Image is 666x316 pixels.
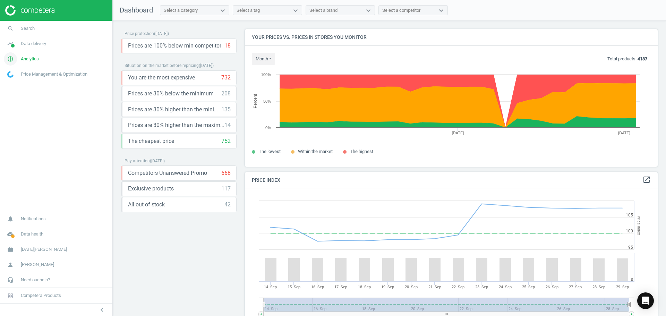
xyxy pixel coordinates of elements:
button: chevron_left [93,305,111,314]
tspan: 15. Sep [288,285,300,289]
b: 4187 [638,56,647,61]
img: wGWNvw8QSZomAAAAABJRU5ErkJggg== [7,71,14,78]
i: pie_chart_outlined [4,52,17,66]
tspan: 25. Sep [522,285,535,289]
div: 732 [221,74,231,82]
span: Search [21,25,35,32]
div: 117 [221,185,231,193]
span: Competitors Unanswered Promo [128,169,207,177]
span: ( [DATE] ) [199,63,214,68]
text: 95 [628,245,633,250]
div: 135 [221,106,231,113]
span: Analytics [21,56,39,62]
img: ajHJNr6hYgQAAAAASUVORK5CYII= [5,5,54,16]
tspan: 28. Sep [592,285,605,289]
span: The highest [350,149,373,154]
span: Notifications [21,216,46,222]
button: month [252,53,275,65]
span: Prices are 30% higher than the maximal [128,121,224,129]
span: ( [DATE] ) [150,159,165,163]
div: Open Intercom Messenger [637,292,654,309]
tspan: Percent [253,94,258,108]
span: ( [DATE] ) [154,31,169,36]
tspan: 20. Sep [405,285,418,289]
tspan: [DATE] [452,131,464,135]
span: Situation on the market before repricing [125,63,199,68]
p: Total products: [607,56,647,62]
text: 0 [631,277,633,282]
tspan: 14. Sep [264,285,277,289]
i: search [4,22,17,35]
span: Price protection [125,31,154,36]
div: 752 [221,137,231,145]
div: 42 [224,201,231,208]
div: Select a competitor [382,7,420,14]
span: Price Management & Optimization [21,71,87,77]
tspan: 22. Sep [452,285,464,289]
span: [DATE][PERSON_NAME] [21,246,67,253]
h4: Your prices vs. prices in stores you monitor [245,29,658,45]
span: Prices are 30% below the minimum [128,90,214,97]
span: [PERSON_NAME] [21,262,54,268]
tspan: 18. Sep [358,285,371,289]
span: Within the market [298,149,333,154]
span: You are the most expensive [128,74,195,82]
div: Select a brand [309,7,338,14]
span: Need our help? [21,277,50,283]
h4: Price Index [245,172,658,188]
tspan: 27. Sep [569,285,582,289]
i: work [4,243,17,256]
span: Prices are 100% below min competitor [128,42,221,50]
div: 18 [224,42,231,50]
text: 0% [265,126,271,130]
i: notifications [4,212,17,225]
a: open_in_new [642,176,651,185]
text: 50% [263,99,271,103]
span: Dashboard [120,6,153,14]
i: open_in_new [642,176,651,184]
tspan: 17. Sep [334,285,347,289]
span: Competera Products [21,292,61,299]
span: The cheapest price [128,137,174,145]
div: 208 [221,90,231,97]
span: The lowest [259,149,281,154]
div: 668 [221,169,231,177]
i: timeline [4,37,17,50]
text: 105 [626,213,633,217]
span: Data health [21,231,43,237]
span: All out of stock [128,201,165,208]
div: Select a tag [237,7,260,14]
tspan: 24. Sep [499,285,512,289]
tspan: 26. Sep [546,285,558,289]
i: headset_mic [4,273,17,287]
span: Pay attention [125,159,150,163]
tspan: 16. Sep [311,285,324,289]
i: cloud_done [4,228,17,241]
text: 100 [626,229,633,233]
tspan: 29. Sep [616,285,629,289]
tspan: Price Index [637,216,641,235]
text: 100% [261,72,271,77]
span: Data delivery [21,41,46,47]
div: Select a category [164,7,198,14]
i: chevron_left [98,306,106,314]
tspan: 23. Sep [475,285,488,289]
span: Prices are 30% higher than the minimum [128,106,221,113]
span: Exclusive products [128,185,174,193]
tspan: 21. Sep [428,285,441,289]
i: person [4,258,17,271]
div: 14 [224,121,231,129]
tspan: 19. Sep [381,285,394,289]
tspan: [DATE] [618,131,630,135]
